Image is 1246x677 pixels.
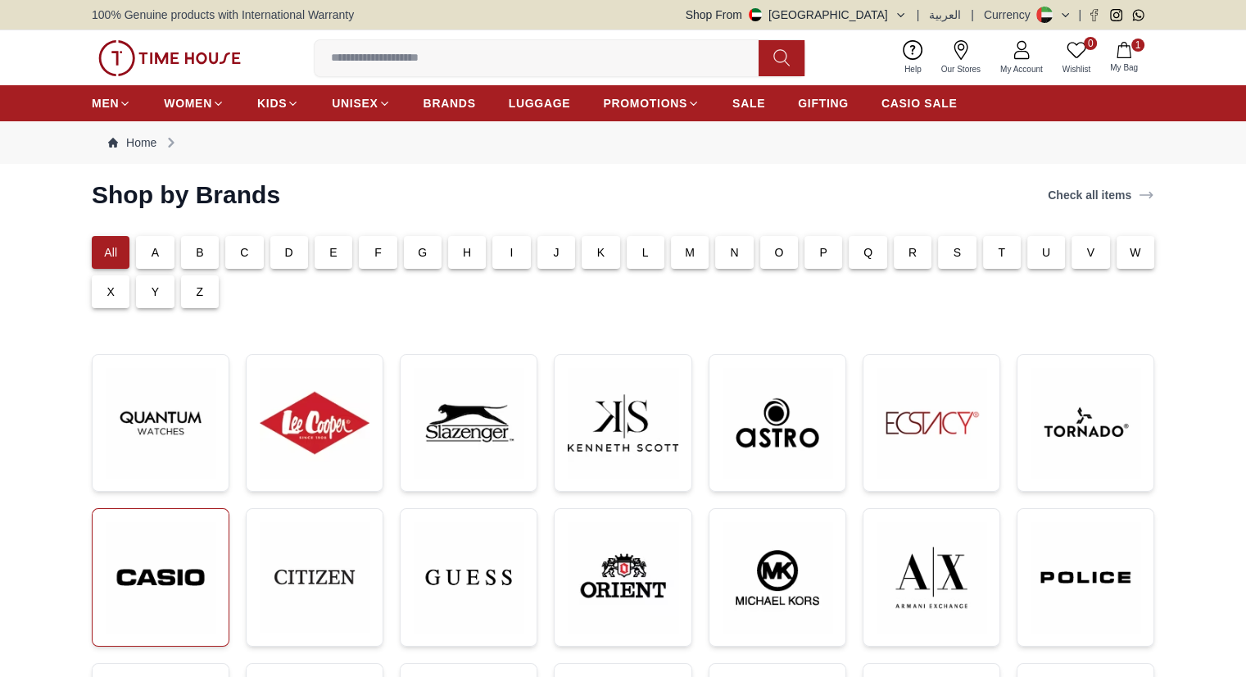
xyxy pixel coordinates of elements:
[424,95,476,111] span: BRANDS
[798,95,849,111] span: GIFTING
[332,89,390,118] a: UNISEX
[898,63,928,75] span: Help
[1131,39,1144,52] span: 1
[877,368,986,478] img: ...
[1087,244,1095,261] p: V
[774,244,783,261] p: O
[984,7,1037,23] div: Currency
[260,368,369,478] img: ...
[414,522,523,633] img: ...
[285,244,293,261] p: D
[971,7,974,23] span: |
[164,95,212,111] span: WOMEN
[732,95,765,111] span: SALE
[954,244,962,261] p: S
[1056,63,1097,75] span: Wishlist
[1110,9,1122,21] a: Instagram
[553,244,559,261] p: J
[568,368,677,478] img: ...
[197,284,204,300] p: Z
[98,40,241,76] img: ...
[164,89,224,118] a: WOMEN
[723,522,832,633] img: ...
[1031,522,1140,633] img: ...
[1084,37,1097,50] span: 0
[374,244,382,261] p: F
[1042,244,1050,261] p: U
[908,244,917,261] p: R
[257,95,287,111] span: KIDS
[257,89,299,118] a: KIDS
[196,244,204,261] p: B
[1044,184,1158,207] a: Check all items
[240,244,248,261] p: C
[92,180,280,210] h2: Shop by Brands
[509,89,571,118] a: LUGGAGE
[723,368,832,478] img: ...
[929,7,961,23] button: العربية
[1031,368,1140,478] img: ...
[917,7,920,23] span: |
[92,121,1154,164] nav: Breadcrumb
[1103,61,1144,74] span: My Bag
[597,244,605,261] p: K
[1100,39,1148,77] button: 1My Bag
[819,244,827,261] p: P
[994,63,1049,75] span: My Account
[1078,7,1081,23] span: |
[863,244,872,261] p: Q
[509,95,571,111] span: LUGGAGE
[732,89,765,118] a: SALE
[568,522,677,633] img: ...
[931,37,990,79] a: Our Stores
[92,89,131,118] a: MEN
[1132,9,1144,21] a: Whatsapp
[798,89,849,118] a: GIFTING
[92,95,119,111] span: MEN
[998,244,1005,261] p: T
[152,244,160,261] p: A
[1130,244,1140,261] p: W
[329,244,338,261] p: E
[603,95,687,111] span: PROMOTIONS
[730,244,738,261] p: N
[881,89,958,118] a: CASIO SALE
[108,134,156,151] a: Home
[686,7,907,23] button: Shop From[GEOGRAPHIC_DATA]
[510,244,514,261] p: I
[260,522,369,632] img: ...
[92,7,354,23] span: 100% Genuine products with International Warranty
[749,8,762,21] img: United Arab Emirates
[106,522,215,633] img: ...
[414,368,523,478] img: ...
[332,95,378,111] span: UNISEX
[1053,37,1100,79] a: 0Wishlist
[895,37,931,79] a: Help
[935,63,987,75] span: Our Stores
[418,244,427,261] p: G
[1088,9,1100,21] a: Facebook
[424,89,476,118] a: BRANDS
[106,368,215,478] img: ...
[152,284,160,300] p: Y
[642,244,649,261] p: L
[104,244,117,261] p: All
[603,89,700,118] a: PROMOTIONS
[685,244,695,261] p: M
[881,95,958,111] span: CASIO SALE
[463,244,471,261] p: H
[877,522,986,633] img: ...
[106,284,115,300] p: X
